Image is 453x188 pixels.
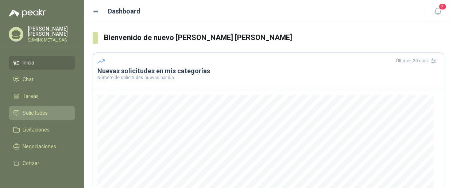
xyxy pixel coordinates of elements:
span: Licitaciones [23,126,50,134]
div: Últimos 30 días [396,55,440,67]
a: Negociaciones [9,140,75,153]
img: Logo peakr [9,9,46,17]
h1: Dashboard [108,6,140,16]
h3: Nuevas solicitudes en mis categorías [97,67,440,75]
p: SUMINGMETAL SAS [28,38,75,42]
span: Inicio [23,59,34,67]
a: Licitaciones [9,123,75,137]
span: Tareas [23,92,39,100]
span: Cotizar [23,159,39,167]
a: Inicio [9,56,75,70]
a: Chat [9,73,75,86]
a: Cotizar [9,156,75,170]
p: Número de solicitudes nuevas por día [97,75,440,80]
a: Tareas [9,89,75,103]
p: [PERSON_NAME] [PERSON_NAME] [28,26,75,36]
span: Negociaciones [23,142,56,150]
h3: Bienvenido de nuevo [PERSON_NAME] [PERSON_NAME] [104,32,444,43]
span: Solicitudes [23,109,48,117]
span: Chat [23,75,34,83]
button: 2 [431,5,444,18]
a: Solicitudes [9,106,75,120]
span: 2 [438,3,446,10]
